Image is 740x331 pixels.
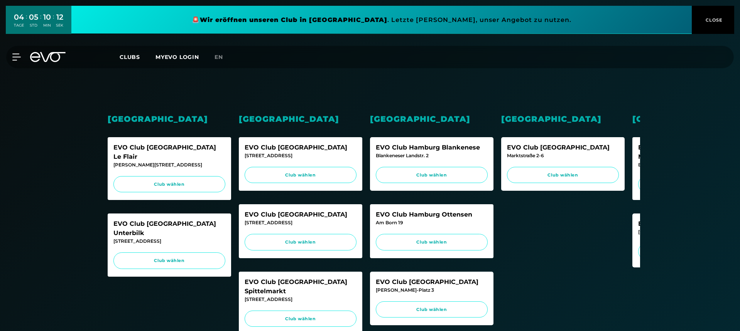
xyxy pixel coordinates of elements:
div: 04 [14,12,24,23]
div: MIN [43,23,51,28]
div: 12 [56,12,63,23]
div: 05 [29,12,38,23]
span: Club wählen [383,306,480,313]
span: Club wählen [383,239,480,245]
div: [GEOGRAPHIC_DATA] [108,113,231,125]
div: Blankeneser Landstr. 2 [376,152,488,159]
div: EVO Club [GEOGRAPHIC_DATA] [245,143,356,152]
div: [PERSON_NAME]-Platz 3 [376,287,488,294]
div: Am Born 19 [376,219,488,226]
div: [STREET_ADDRESS] [245,296,356,303]
div: EVO Club Hamburg Ottensen [376,210,488,219]
a: Club wählen [507,167,619,183]
span: Club wählen [514,172,612,178]
div: 10 [43,12,51,23]
div: EVO Club Hamburg Blankenese [376,143,488,152]
a: Club wählen [113,176,225,193]
div: EVO Club [GEOGRAPHIC_DATA] [245,210,356,219]
div: : [26,12,27,33]
a: Club wählen [245,311,356,327]
a: Club wählen [376,234,488,250]
span: Club wählen [252,316,349,322]
div: [STREET_ADDRESS] [245,219,356,226]
span: Club wählen [121,181,218,188]
a: Club wählen [376,301,488,318]
div: [GEOGRAPHIC_DATA] [370,113,493,125]
div: EVO Club [GEOGRAPHIC_DATA] [507,143,619,152]
span: CLOSE [704,17,723,24]
div: [GEOGRAPHIC_DATA] [239,113,362,125]
a: Club wählen [376,167,488,183]
div: EVO Club [GEOGRAPHIC_DATA] Spittelmarkt [245,277,356,296]
div: EVO Club [GEOGRAPHIC_DATA] [376,277,488,287]
a: Club wählen [113,252,225,269]
div: Marktstraße 2-6 [507,152,619,159]
div: : [40,12,41,33]
span: Club wählen [252,172,349,178]
a: Clubs [120,53,155,60]
div: [GEOGRAPHIC_DATA] [501,113,625,125]
a: MYEVO LOGIN [155,54,199,60]
a: Club wählen [245,167,356,183]
button: CLOSE [692,6,734,34]
span: Club wählen [121,257,218,264]
span: Club wählen [252,239,349,245]
div: EVO Club [GEOGRAPHIC_DATA] Unterbilk [113,219,225,238]
span: Clubs [120,54,140,60]
div: TAGE [14,23,24,28]
div: [STREET_ADDRESS] [113,238,225,245]
a: Club wählen [245,234,356,250]
div: STD [29,23,38,28]
span: en [215,54,223,60]
a: en [215,53,232,62]
div: : [53,12,54,33]
div: SEK [56,23,63,28]
span: Club wählen [383,172,480,178]
div: [STREET_ADDRESS] [245,152,356,159]
div: [PERSON_NAME][STREET_ADDRESS] [113,161,225,168]
div: EVO Club [GEOGRAPHIC_DATA] Le Flair [113,143,225,161]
